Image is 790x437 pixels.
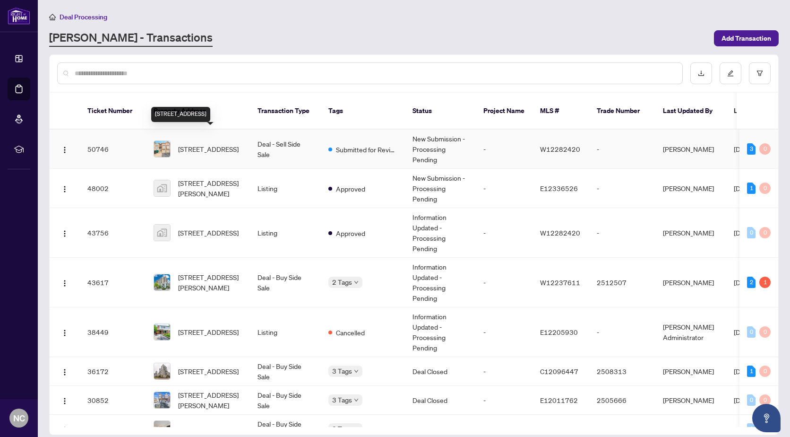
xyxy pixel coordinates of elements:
span: [STREET_ADDRESS] [178,144,239,154]
span: [STREET_ADDRESS][PERSON_NAME] [178,272,242,293]
button: Logo [57,141,72,157]
button: Add Transaction [714,30,779,46]
td: Information Updated - Processing Pending [405,258,476,307]
button: Logo [57,181,72,196]
td: 2508313 [589,357,655,386]
td: [PERSON_NAME] [655,357,726,386]
button: edit [720,62,741,84]
span: down [354,369,359,374]
img: thumbnail-img [154,225,170,241]
span: [STREET_ADDRESS] [178,327,239,337]
th: Ticket Number [80,93,146,130]
button: Logo [57,364,72,379]
td: Listing [250,208,321,258]
img: Logo [61,146,69,154]
span: Submitted for Review [336,144,397,155]
span: 3 Tags [332,366,352,376]
span: [DATE] [734,367,755,376]
td: - [589,307,655,357]
td: New Submission - Processing Pending [405,169,476,208]
img: Logo [61,368,69,376]
th: Trade Number [589,93,655,130]
th: Last Updated By [655,93,726,130]
span: W12237611 [540,278,580,287]
button: Logo [57,393,72,408]
img: Logo [61,329,69,337]
div: 2 [747,277,756,288]
td: 43617 [80,258,146,307]
td: 43756 [80,208,146,258]
img: thumbnail-img [154,274,170,290]
th: MLS # [532,93,589,130]
th: Property Address [146,93,250,130]
th: Tags [321,93,405,130]
td: [PERSON_NAME] [655,130,726,169]
td: - [476,258,532,307]
td: - [476,169,532,208]
span: NC [13,411,25,425]
span: [STREET_ADDRESS] [178,227,239,238]
img: Logo [61,230,69,237]
span: Add Transaction [721,31,771,46]
td: [PERSON_NAME] [655,386,726,415]
a: [PERSON_NAME] - Transactions [49,30,213,47]
span: E12011762 [540,396,578,404]
div: 0 [747,423,756,435]
div: 1 [747,183,756,194]
td: Deal Closed [405,357,476,386]
div: [STREET_ADDRESS] [151,107,210,122]
div: 0 [759,326,771,338]
div: 0 [747,227,756,238]
td: Deal - Buy Side Sale [250,386,321,415]
td: [PERSON_NAME] [655,208,726,258]
button: Logo [57,225,72,240]
span: [STREET_ADDRESS] [178,366,239,376]
span: Cancelled [336,327,365,338]
td: [PERSON_NAME] [655,169,726,208]
span: E12205930 [540,328,578,336]
td: - [476,386,532,415]
span: Approved [336,184,365,194]
span: [DATE] [734,396,755,404]
div: 0 [759,143,771,155]
div: 0 [747,326,756,338]
span: down [354,280,359,285]
div: 1 [759,277,771,288]
span: down [354,398,359,402]
span: Approved [336,228,365,238]
td: 2505666 [589,386,655,415]
td: Information Updated - Processing Pending [405,208,476,258]
td: - [589,208,655,258]
div: 0 [759,183,771,194]
span: W12282420 [540,228,580,237]
td: Listing [250,307,321,357]
td: - [589,169,655,208]
span: [STREET_ADDRESS][PERSON_NAME] [178,390,242,411]
td: 48002 [80,169,146,208]
td: - [589,130,655,169]
span: C12096447 [540,367,578,376]
div: 0 [759,394,771,406]
td: 2512507 [589,258,655,307]
div: 0 [759,366,771,377]
div: 1 [747,366,756,377]
td: Deal Closed [405,386,476,415]
img: thumbnail-img [154,324,170,340]
td: 50746 [80,130,146,169]
button: Logo [57,324,72,340]
span: W12282420 [540,145,580,153]
img: thumbnail-img [154,363,170,379]
td: 36172 [80,357,146,386]
td: - [476,208,532,258]
span: download [698,70,704,77]
td: Deal - Sell Side Sale [250,130,321,169]
span: 3 Tags [332,423,352,434]
span: edit [727,70,734,77]
td: - [476,307,532,357]
td: Information Updated - Processing Pending [405,307,476,357]
span: 2 Tags [332,277,352,288]
img: Logo [61,185,69,193]
td: New Submission - Processing Pending [405,130,476,169]
img: Logo [61,280,69,287]
td: - [476,130,532,169]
